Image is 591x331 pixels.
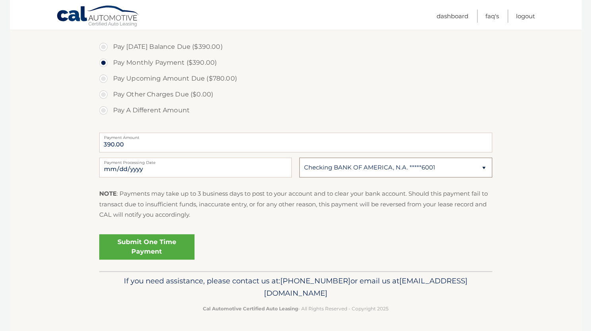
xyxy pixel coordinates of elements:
[99,190,117,197] strong: NOTE
[99,234,194,260] a: Submit One Time Payment
[485,10,499,23] a: FAQ's
[99,55,492,71] label: Pay Monthly Payment ($390.00)
[203,306,298,312] strong: Cal Automotive Certified Auto Leasing
[104,275,487,300] p: If you need assistance, please contact us at: or email us at
[99,158,292,164] label: Payment Processing Date
[56,5,140,28] a: Cal Automotive
[99,71,492,87] label: Pay Upcoming Amount Due ($780.00)
[99,133,492,152] input: Payment Amount
[99,133,492,139] label: Payment Amount
[516,10,535,23] a: Logout
[280,276,350,285] span: [PHONE_NUMBER]
[437,10,468,23] a: Dashboard
[99,189,492,220] p: : Payments may take up to 3 business days to post to your account and to clear your bank account....
[99,87,492,102] label: Pay Other Charges Due ($0.00)
[104,304,487,313] p: - All Rights Reserved - Copyright 2025
[99,39,492,55] label: Pay [DATE] Balance Due ($390.00)
[99,158,292,177] input: Payment Date
[99,102,492,118] label: Pay A Different Amount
